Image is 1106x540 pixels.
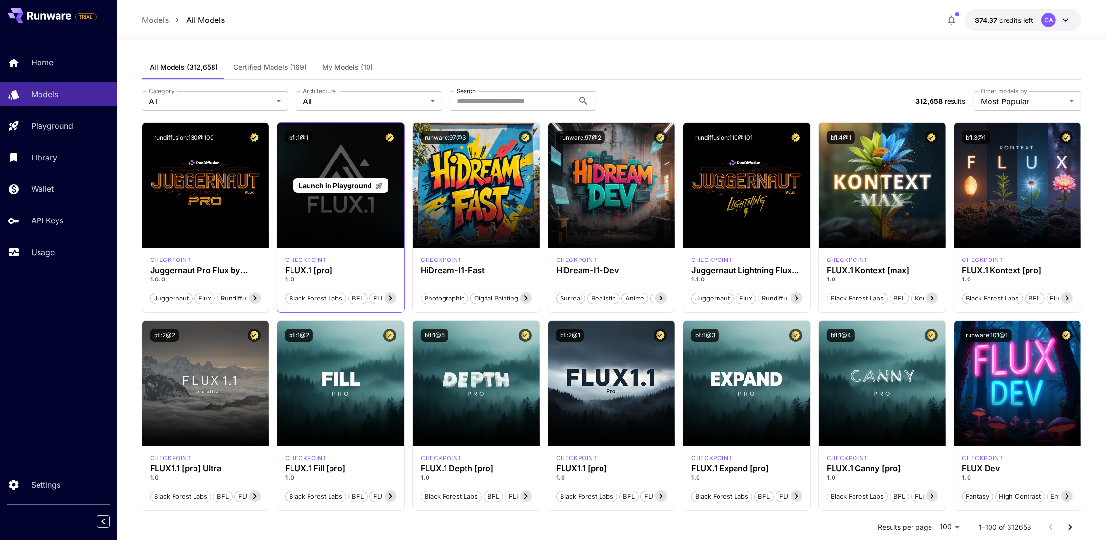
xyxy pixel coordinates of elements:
[890,490,909,502] button: BFL
[557,294,585,303] span: Surreal
[235,492,298,501] span: FLUX1.1 [pro] Ultra
[556,131,605,144] button: runware:97@2
[150,490,211,502] button: Black Forest Labs
[31,88,58,100] p: Models
[691,256,733,264] p: checkpoint
[285,275,396,284] p: 1.0
[963,492,993,501] span: Fantasy
[691,131,757,144] button: rundiffusion:110@101
[303,87,336,95] label: Architecture
[421,292,468,304] button: Photographic
[827,256,868,264] div: FLUX.1 Kontext [max]
[979,522,1031,532] p: 1–100 of 312658
[150,266,261,275] div: Juggernaut Pro Flux by RunDiffusion
[142,14,225,26] nav: breadcrumb
[1041,13,1056,27] div: OA
[31,183,54,195] p: Wallet
[827,256,868,264] p: checkpoint
[1026,294,1044,303] span: BFL
[1060,131,1073,144] button: Certified Model – Vetted for best performance and includes a commercial license.
[789,131,802,144] button: Certified Model – Vetted for best performance and includes a commercial license.
[150,63,218,72] span: All Models (312,658)
[654,131,667,144] button: Certified Model – Vetted for best performance and includes a commercial license.
[556,292,585,304] button: Surreal
[233,63,307,72] span: Certified Models (169)
[150,131,218,144] button: rundiffusion:130@100
[349,294,367,303] span: BFL
[484,490,503,502] button: BFL
[962,454,1004,462] div: FLUX.1 D
[31,215,63,226] p: API Keys
[915,97,943,105] span: 312,658
[925,131,938,144] button: Certified Model – Vetted for best performance and includes a commercial license.
[421,454,462,462] div: fluxpro
[470,292,522,304] button: Digital Painting
[878,522,932,532] p: Results per page
[827,492,887,501] span: Black Forest Labs
[691,464,802,473] div: FLUX.1 Expand [pro]
[150,275,261,284] p: 1.0.0
[383,131,396,144] button: Certified Model – Vetted for best performance and includes a commercial license.
[827,454,868,462] div: fluxpro
[505,490,570,502] button: FLUX.1 Depth [pro]
[691,266,802,275] div: Juggernaut Lightning Flux by RunDiffusion
[519,131,532,144] button: Certified Model – Vetted for best performance and includes a commercial license.
[151,492,211,501] span: Black Forest Labs
[691,329,719,342] button: bfl:1@3
[1047,294,1091,303] span: Flux Kontext
[519,329,532,342] button: Certified Model – Vetted for best performance and includes a commercial license.
[827,464,938,473] h3: FLUX.1 Canny [pro]
[285,464,396,473] h3: FLUX.1 Fill [pro]
[827,473,938,482] p: 1.0
[962,490,993,502] button: Fantasy
[151,294,192,303] span: juggernaut
[827,131,855,144] button: bfl:4@1
[195,294,214,303] span: flux
[186,14,225,26] a: All Models
[505,492,570,501] span: FLUX.1 Depth [pro]
[285,256,327,264] p: checkpoint
[194,292,215,304] button: flux
[1025,292,1045,304] button: BFL
[421,473,532,482] p: 1.0
[369,292,415,304] button: FLUX.1 [pro]
[945,97,966,105] span: results
[622,294,648,303] span: Anime
[285,454,327,462] p: checkpoint
[248,131,261,144] button: Certified Model – Vetted for best performance and includes a commercial license.
[827,490,888,502] button: Black Forest Labs
[556,266,667,275] h3: HiDream-I1-Dev
[691,473,802,482] p: 1.0
[962,266,1073,275] h3: FLUX.1 Kontext [pro]
[142,14,169,26] a: Models
[1048,492,1092,501] span: Environment
[421,266,532,275] h3: HiDream-I1-Fast
[691,454,733,462] div: fluxpro
[736,294,756,303] span: flux
[621,292,648,304] button: Anime
[286,492,346,501] span: Black Forest Labs
[213,490,233,502] button: BFL
[736,292,756,304] button: flux
[827,454,868,462] p: checkpoint
[962,464,1073,473] div: FLUX Dev
[962,473,1073,482] p: 1.0
[421,329,448,342] button: bfl:1@5
[421,464,532,473] h3: FLUX.1 Depth [pro]
[654,329,667,342] button: Certified Model – Vetted for best performance and includes a commercial license.
[981,87,1027,95] label: Order models by
[776,490,845,502] button: FLUX.1 Expand [pro]
[1047,292,1092,304] button: Flux Kontext
[827,294,887,303] span: Black Forest Labs
[285,256,327,264] div: fluxpro
[692,492,752,501] span: Black Forest Labs
[999,16,1033,24] span: credits left
[962,292,1023,304] button: Black Forest Labs
[890,492,909,501] span: BFL
[149,87,175,95] label: Category
[421,256,462,264] p: checkpoint
[912,492,977,501] span: FLUX.1 Canny [pro]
